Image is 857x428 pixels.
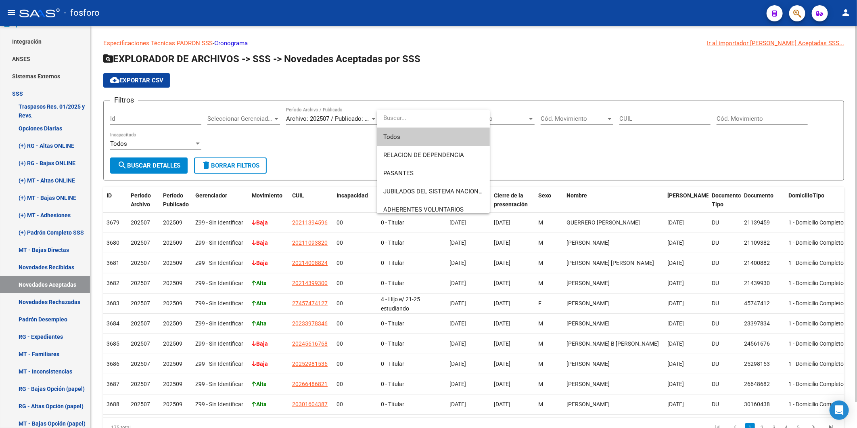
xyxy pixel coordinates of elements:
[383,128,483,146] span: Todos
[383,151,464,159] span: RELACION DE DEPENDENCIA
[830,401,849,420] div: Open Intercom Messenger
[383,206,464,213] span: ADHERENTES VOLUNTARIOS
[377,109,490,127] input: dropdown search
[383,188,553,195] span: JUBILADOS DEL SISTEMA NACIONAL DEL SEGURO DE SALUD
[383,170,414,177] span: PASANTES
